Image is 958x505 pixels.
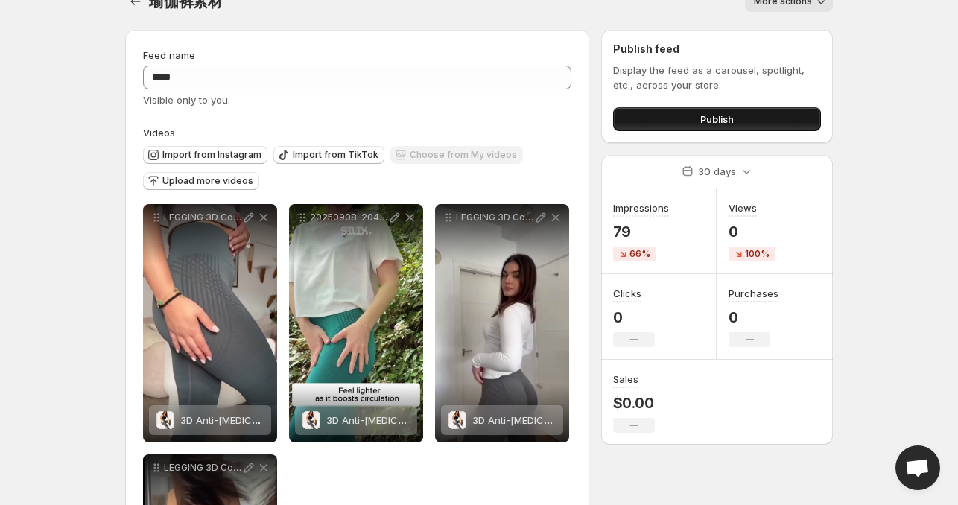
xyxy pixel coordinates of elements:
p: 0 [729,308,778,326]
p: LEGGING 3D Compression - NUBLIA 1 [164,462,241,474]
div: 20250908-2040183D Anti-Cellulite Leggings3D Anti-[MEDICAL_DATA] Leggings [289,204,423,442]
p: 0 [729,223,775,241]
span: 3D Anti-[MEDICAL_DATA] Leggings [472,414,634,426]
p: $0.00 [613,394,655,412]
span: Videos [143,127,175,139]
div: LEGGING 3D Compression - NUBLIA 53D Anti-Cellulite Leggings3D Anti-[MEDICAL_DATA] Leggings [435,204,569,442]
p: Display the feed as a carousel, spotlight, etc., across your store. [613,63,821,92]
span: Import from TikTok [293,149,378,161]
button: Upload more videos [143,172,259,190]
span: Upload more videos [162,175,253,187]
span: 3D Anti-[MEDICAL_DATA] Leggings [326,414,488,426]
button: Import from TikTok [273,146,384,164]
div: LEGGING 3D Compression - NUBLIA 23D Anti-Cellulite Leggings3D Anti-[MEDICAL_DATA] Leggings [143,204,277,442]
img: 3D Anti-Cellulite Leggings [448,411,466,429]
span: 3D Anti-[MEDICAL_DATA] Leggings [180,414,342,426]
span: 66% [629,248,650,260]
img: 3D Anti-Cellulite Leggings [156,411,174,429]
p: 30 days [698,164,736,179]
span: Visible only to you. [143,94,230,106]
p: LEGGING 3D Compression - NUBLIA 5 [456,212,533,223]
h3: Views [729,200,757,215]
p: 79 [613,223,669,241]
button: Import from Instagram [143,146,267,164]
div: Open chat [895,445,940,490]
span: Import from Instagram [162,149,261,161]
p: 20250908-204018 [310,212,387,223]
span: Feed name [143,49,195,61]
h3: Impressions [613,200,669,215]
p: LEGGING 3D Compression - NUBLIA 2 [164,212,241,223]
h2: Publish feed [613,42,821,57]
button: Publish [613,107,821,131]
span: 100% [745,248,770,260]
span: Publish [700,112,734,127]
img: 3D Anti-Cellulite Leggings [302,411,320,429]
h3: Sales [613,372,638,387]
p: 0 [613,308,655,326]
h3: Clicks [613,286,641,301]
h3: Purchases [729,286,778,301]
